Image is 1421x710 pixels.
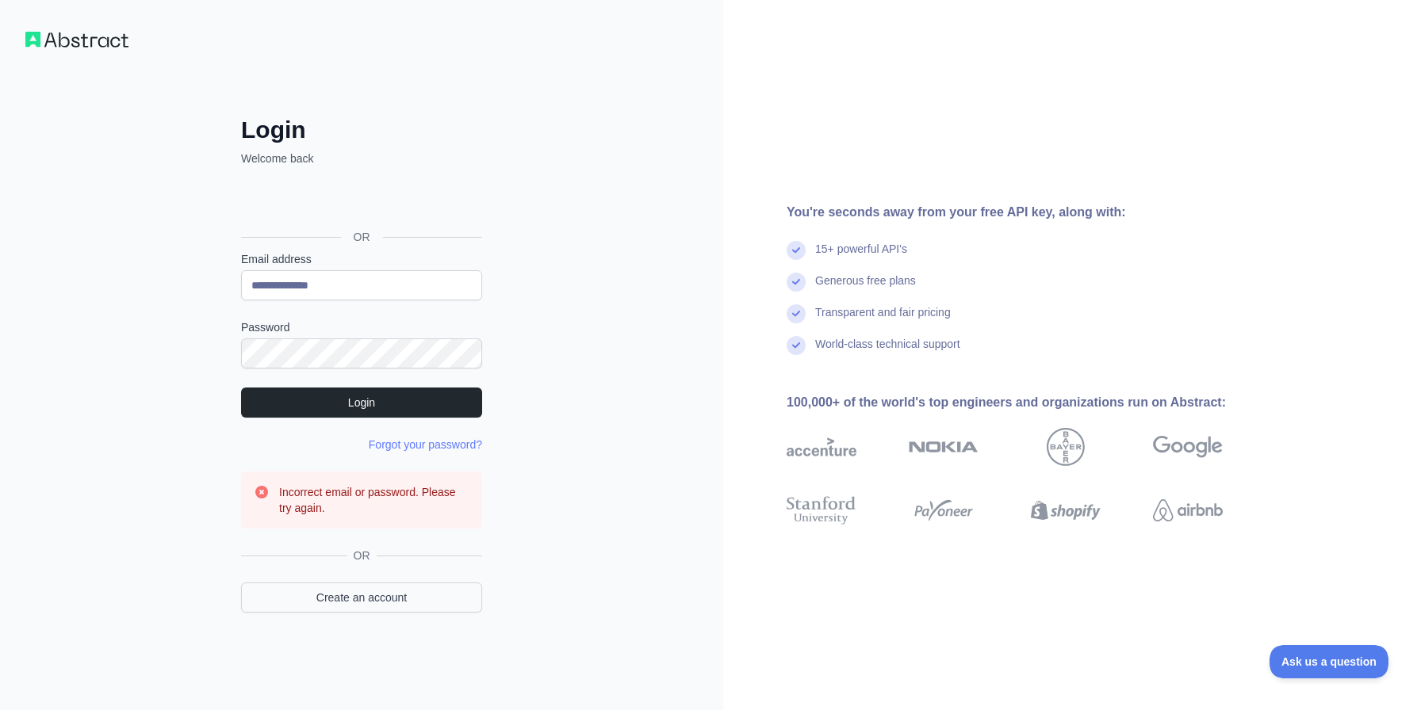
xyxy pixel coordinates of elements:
[1270,645,1389,678] iframe: Toggle Customer Support
[909,493,979,528] img: payoneer
[241,387,482,418] button: Login
[279,484,469,516] h3: Incorrect email or password. Please try again.
[25,32,128,48] img: Workflow
[241,116,482,144] h2: Login
[241,151,482,166] p: Welcome back
[787,336,806,355] img: check mark
[815,304,951,336] div: Transparent and fair pricing
[815,241,907,273] div: 15+ powerful API's
[1031,493,1101,528] img: shopify
[815,273,916,304] div: Generous free plans
[787,428,856,466] img: accenture
[369,438,482,451] a: Forgot your password?
[1153,493,1223,528] img: airbnb
[241,319,482,335] label: Password
[787,241,806,260] img: check mark
[787,393,1274,412] div: 100,000+ of the world's top engineers and organizations run on Abstract:
[787,304,806,323] img: check mark
[233,184,487,219] iframe: Schaltfläche „Über Google anmelden“
[241,582,482,613] a: Create an account
[1047,428,1085,466] img: bayer
[1153,428,1223,466] img: google
[787,273,806,292] img: check mark
[341,229,383,245] span: OR
[815,336,960,368] div: World-class technical support
[787,203,1274,222] div: You're seconds away from your free API key, along with:
[909,428,979,466] img: nokia
[347,548,377,563] span: OR
[241,251,482,267] label: Email address
[787,493,856,528] img: stanford university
